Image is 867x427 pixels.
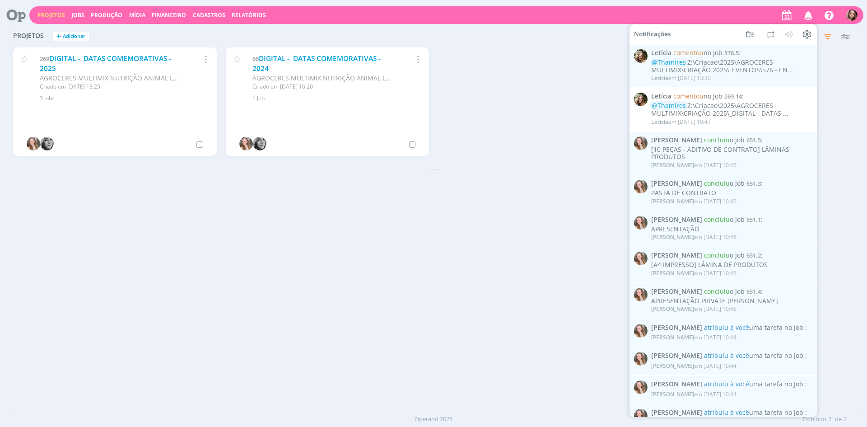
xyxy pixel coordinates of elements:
[53,32,89,41] button: +Adicionar
[651,333,694,341] span: [PERSON_NAME]
[724,92,742,100] span: 269.14
[651,117,668,125] span: Letícia
[651,49,671,57] span: Letícia
[152,11,186,19] a: Financeiro
[704,323,749,331] span: atribuiu à você
[704,287,745,296] span: o Job
[232,11,266,19] a: Relatórios
[252,54,381,73] a: DIGITAL - DATAS COMEMORATIVAS - 2024
[252,83,391,91] div: Criado em [DATE] 16:20
[704,351,803,360] span: uma tarefa no Job
[651,145,812,161] div: [10 PEÇAS - ADITIVO DE CONTRATO] LÂMINAS PRODUTOS
[651,216,812,224] span: :
[651,380,702,388] span: [PERSON_NAME]
[651,252,702,259] span: [PERSON_NAME]
[651,118,711,125] div: em [DATE] 10:47
[704,380,803,388] span: uma tarefa no Job
[651,93,671,100] span: Letícia
[651,252,812,259] span: :
[651,409,812,417] span: :
[651,74,668,82] span: Letícia
[651,305,694,313] span: [PERSON_NAME]
[27,137,40,150] img: G
[651,198,736,204] div: em [DATE] 10:46
[651,306,736,312] div: em [DATE] 10:46
[40,94,205,103] div: 3 Jobs
[634,324,648,337] img: G
[704,215,745,224] span: o Job
[634,352,648,366] img: G
[673,48,704,57] span: comentou
[252,55,259,63] span: 66
[239,137,253,150] img: G
[651,197,694,205] span: [PERSON_NAME]
[746,136,761,144] span: 651.5
[63,33,85,39] span: Adicionar
[651,334,736,341] div: em [DATE] 10:44
[651,59,812,74] div: Z:\Criacao\2025\AGROCERES MULTIMIX\CRIAÇÃO 2025\_EVENTOS\576 - EN...
[193,11,225,19] span: Cadastros
[704,136,730,144] span: concluiu
[846,7,858,23] button: T
[40,137,54,150] img: J
[40,54,171,73] a: DIGITAL - DATAS COMEMORATIVAS - 2025
[13,32,44,40] span: Projetos
[651,216,702,224] span: [PERSON_NAME]
[704,351,749,360] span: atribuiu à você
[651,234,736,240] div: em [DATE] 10:46
[651,161,694,169] span: [PERSON_NAME]
[651,180,702,188] span: [PERSON_NAME]
[673,92,722,100] span: no Job
[71,11,84,19] a: Jobs
[651,75,711,81] div: em [DATE] 13:30
[651,233,694,241] span: [PERSON_NAME]
[704,323,803,331] span: uma tarefa no Job
[704,251,745,259] span: o Job
[704,408,749,417] span: atribuiu à você
[651,352,702,360] span: [PERSON_NAME]
[253,137,266,150] img: J
[704,380,749,388] span: atribuiu à você
[651,270,736,277] div: em [DATE] 10:46
[634,409,648,422] img: G
[704,287,730,296] span: concluiu
[835,415,842,424] span: de
[190,12,228,19] button: Cadastros
[634,252,648,265] img: G
[704,179,730,188] span: concluiu
[634,380,648,394] img: G
[56,32,61,41] span: +
[746,287,761,296] span: 651.4
[746,251,761,259] span: 651.2
[634,180,648,193] img: G
[673,92,704,100] span: comentou
[746,179,761,188] span: 651.3
[724,49,739,57] span: 576.5
[803,415,826,424] span: Exibindo
[704,408,803,417] span: uma tarefa no Job
[634,49,648,63] img: L
[651,136,702,144] span: [PERSON_NAME]
[651,189,812,197] div: PASTA DE CONTRATO
[704,179,745,188] span: o Job
[634,288,648,301] img: G
[149,12,189,19] button: Financeiro
[704,251,730,259] span: concluiu
[126,12,148,19] button: Mídia
[651,297,812,305] div: APRESENTAÇÃO PRIVATE [PERSON_NAME]
[9,164,858,174] div: - - -
[651,324,702,331] span: [PERSON_NAME]
[704,136,745,144] span: o Job
[37,11,65,19] a: Projetos
[651,324,812,331] span: :
[651,390,694,398] span: [PERSON_NAME]
[252,94,418,103] div: 1 Job
[651,102,812,117] div: Z:\Criacao\2025\AGROCERES MULTIMIX\CRIAÇÃO 2025\_DIGITAL - DATAS ...
[651,225,812,233] div: APRESENTAÇÃO
[652,58,686,66] span: @Thamires
[91,11,122,19] a: Produção
[844,415,847,424] span: 2
[651,136,812,144] span: :
[88,12,125,19] button: Produção
[229,12,269,19] button: Relatórios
